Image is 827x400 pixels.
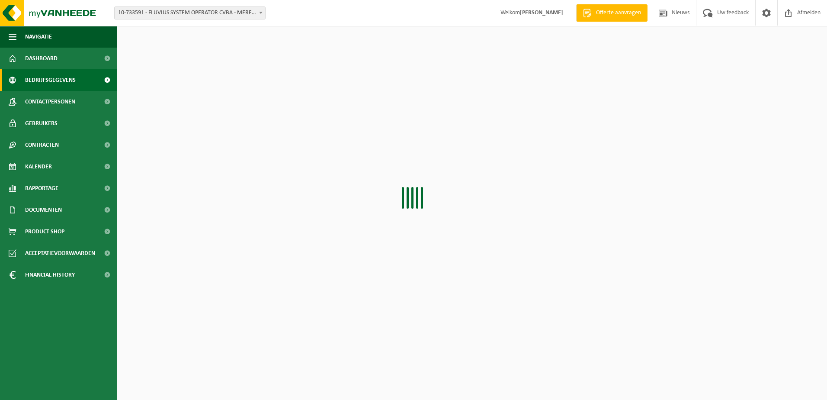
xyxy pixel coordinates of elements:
[576,4,647,22] a: Offerte aanvragen
[25,156,52,177] span: Kalender
[115,7,265,19] span: 10-733591 - FLUVIUS SYSTEM OPERATOR CVBA - MERELBEKE-MELLE
[114,6,266,19] span: 10-733591 - FLUVIUS SYSTEM OPERATOR CVBA - MERELBEKE-MELLE
[25,199,62,221] span: Documenten
[25,69,76,91] span: Bedrijfsgegevens
[25,242,95,264] span: Acceptatievoorwaarden
[25,113,58,134] span: Gebruikers
[25,264,75,286] span: Financial History
[594,9,643,17] span: Offerte aanvragen
[25,134,59,156] span: Contracten
[25,26,52,48] span: Navigatie
[25,91,75,113] span: Contactpersonen
[520,10,563,16] strong: [PERSON_NAME]
[25,177,58,199] span: Rapportage
[25,48,58,69] span: Dashboard
[25,221,64,242] span: Product Shop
